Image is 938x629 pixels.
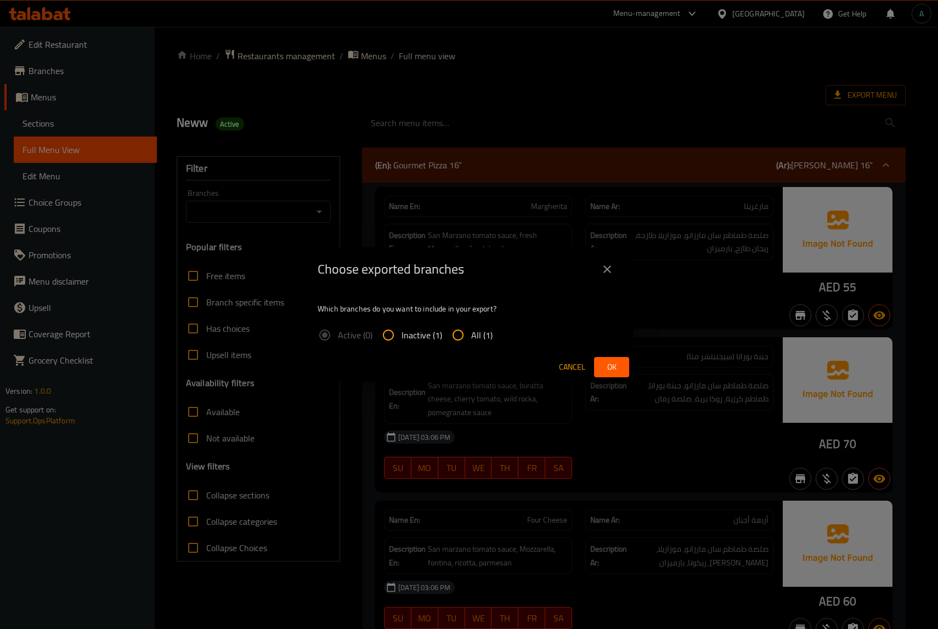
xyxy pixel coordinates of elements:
span: Inactive (1) [402,328,442,342]
h2: Choose exported branches [318,260,464,278]
button: Ok [594,357,629,377]
p: Which branches do you want to include in your export? [318,303,620,314]
span: All (1) [471,328,493,342]
span: Ok [603,360,620,374]
span: Active (0) [338,328,372,342]
button: Cancel [555,357,590,377]
button: close [594,256,620,282]
span: Cancel [559,360,585,374]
